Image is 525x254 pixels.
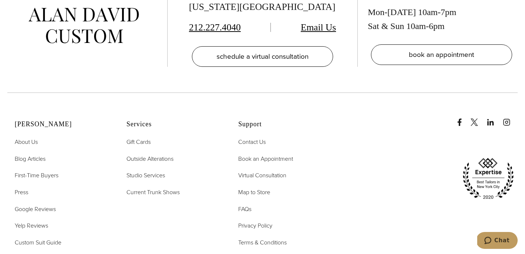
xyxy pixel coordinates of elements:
[126,154,174,164] a: Outside Alterations
[487,111,501,126] a: linkedin
[15,221,48,231] a: Yelp Reviews
[238,204,251,214] a: FAQs
[126,137,220,197] nav: Services Footer Nav
[15,171,58,180] a: First-Time Buyers
[238,238,287,247] a: Terms & Conditions
[15,120,108,128] h2: [PERSON_NAME]
[15,204,56,214] a: Google Reviews
[238,171,286,180] a: Virtual Consultation
[15,238,61,247] a: Custom Suit Guide
[409,49,474,60] span: book an appointment
[477,232,518,250] iframe: Opens a widget where you can chat to one of our agents
[459,155,518,202] img: expertise, best tailors in new york city 2020
[238,137,266,147] a: Contact Us
[189,22,241,33] a: 212.227.4040
[15,155,46,163] span: Blog Articles
[15,221,48,230] span: Yelp Reviews
[471,111,485,126] a: x/twitter
[126,155,174,163] span: Outside Alterations
[371,44,512,65] a: book an appointment
[15,188,28,197] a: Press
[126,120,220,128] h2: Services
[15,205,56,213] span: Google Reviews
[192,46,333,67] a: schedule a virtual consultation
[15,154,46,164] a: Blog Articles
[238,138,266,146] span: Contact Us
[456,111,469,126] a: Facebook
[15,137,108,247] nav: Alan David Footer Nav
[15,238,61,247] span: Custom Suit Guide
[301,22,336,33] a: Email Us
[126,137,151,147] a: Gift Cards
[238,155,293,163] span: Book an Appointment
[368,5,515,33] div: Mon-[DATE] 10am-7pm Sat & Sun 10am-6pm
[238,221,272,230] span: Privacy Policy
[238,238,287,247] span: Terms & Conditions
[238,154,293,164] a: Book an Appointment
[503,111,518,126] a: instagram
[238,221,272,231] a: Privacy Policy
[238,205,251,213] span: FAQs
[15,137,38,147] a: About Us
[126,138,151,146] span: Gift Cards
[217,51,308,62] span: schedule a virtual consultation
[238,188,270,197] a: Map to Store
[126,188,180,197] a: Current Trunk Shows
[126,171,165,180] a: Studio Services
[15,138,38,146] span: About Us
[238,120,332,128] h2: Support
[29,8,139,43] img: alan david custom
